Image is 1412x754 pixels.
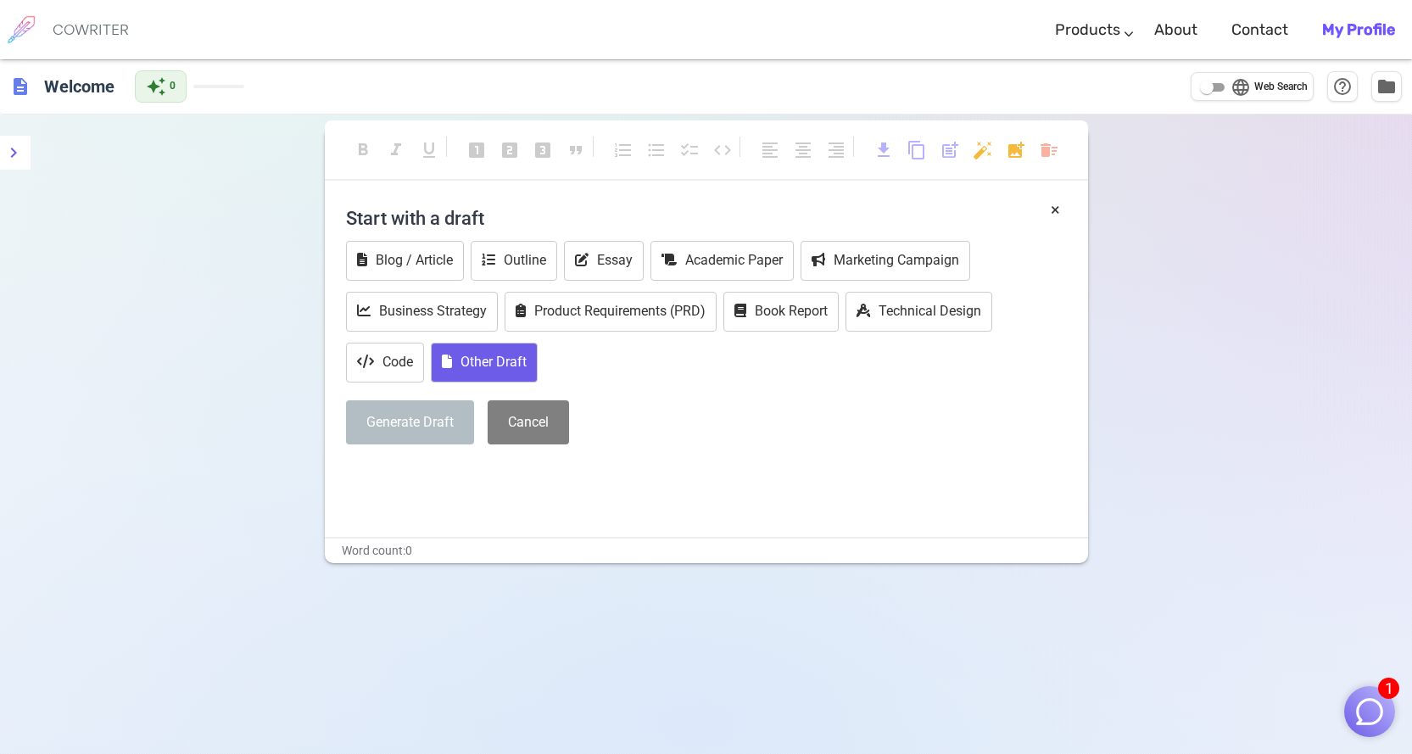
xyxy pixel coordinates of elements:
span: help_outline [1332,76,1353,97]
span: format_list_bulleted [646,140,667,160]
span: download [873,140,894,160]
span: format_quote [566,140,586,160]
button: Generate Draft [346,400,474,445]
span: format_align_center [793,140,813,160]
a: About [1154,5,1197,55]
button: 1 [1344,686,1395,737]
img: Close chat [1353,695,1386,728]
span: code [712,140,733,160]
span: format_bold [353,140,373,160]
span: auto_awesome [146,76,166,97]
span: looks_one [466,140,487,160]
button: Code [346,343,424,383]
span: 1 [1378,678,1399,699]
span: post_add [940,140,960,160]
button: Product Requirements (PRD) [505,292,717,332]
button: Academic Paper [650,241,794,281]
span: add_photo_alternate [1006,140,1026,160]
button: Technical Design [846,292,992,332]
span: Web Search [1254,79,1308,96]
span: format_underlined [419,140,439,160]
a: Products [1055,5,1120,55]
button: Outline [471,241,557,281]
div: Word count: 0 [325,539,1088,563]
button: Help & Shortcuts [1327,71,1358,102]
h6: Click to edit title [37,70,121,103]
span: folder [1376,76,1397,97]
span: language [1231,77,1251,98]
a: Contact [1231,5,1288,55]
span: checklist [679,140,700,160]
span: content_copy [907,140,927,160]
span: auto_fix_high [973,140,993,160]
button: Business Strategy [346,292,498,332]
button: Cancel [488,400,569,445]
span: format_list_numbered [613,140,633,160]
a: My Profile [1322,5,1395,55]
button: Other Draft [431,343,538,383]
span: description [10,76,31,97]
button: Marketing Campaign [801,241,970,281]
button: Blog / Article [346,241,464,281]
span: 0 [170,78,176,95]
b: My Profile [1322,20,1395,39]
button: Essay [564,241,644,281]
button: Book Report [723,292,839,332]
h6: COWRITER [53,22,129,37]
span: format_italic [386,140,406,160]
button: × [1051,198,1060,222]
span: format_align_right [826,140,846,160]
span: format_align_left [760,140,780,160]
h4: Start with a draft [346,198,1067,238]
span: looks_two [500,140,520,160]
span: delete_sweep [1039,140,1059,160]
button: Manage Documents [1371,71,1402,102]
span: looks_3 [533,140,553,160]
